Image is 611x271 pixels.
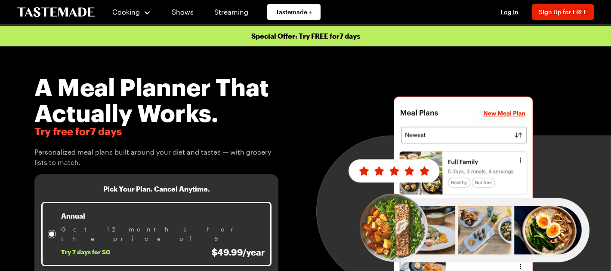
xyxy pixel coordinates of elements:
span: $49.99/year [212,247,265,257]
a: Tastemade + [267,4,321,20]
h3: Pick Your Plan. Cancel Anytime. [103,185,210,193]
button: Cooking [112,2,151,22]
p: Annual [61,211,265,221]
button: Log In [492,8,527,16]
span: Log In [500,8,518,15]
h1: A Meal Planner That Actually Works. [34,74,278,125]
span: Sign Up for FREE [539,8,587,15]
span: Try 7 days for $0 [61,248,110,256]
span: Cooking [112,8,140,16]
span: Get 12 months for the price of 8 [61,225,265,244]
span: Tastemade + [276,8,312,16]
span: Personalized meal plans built around your diet and tastes — with grocery lists to match. [34,147,278,167]
span: Try free for 7 days [34,125,278,137]
button: Sign Up for FREE [532,4,594,20]
a: To Tastemade Home Page [17,7,95,17]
